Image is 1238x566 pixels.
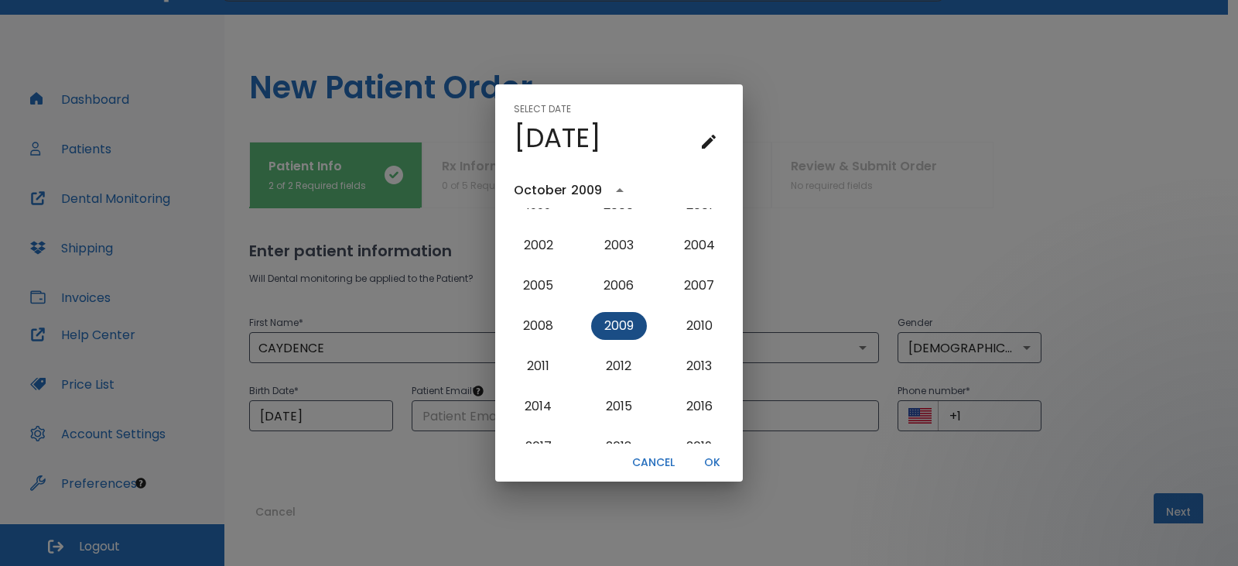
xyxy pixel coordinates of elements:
[687,450,737,475] button: OK
[511,312,566,340] button: 2008
[571,181,602,200] div: 2009
[511,232,566,259] button: 2002
[607,177,633,204] button: year view is open, switch to calendar view
[591,352,647,380] button: 2012
[672,312,727,340] button: 2010
[591,272,647,300] button: 2006
[693,126,724,157] button: calendar view is open, go to text input view
[672,272,727,300] button: 2007
[591,433,647,461] button: 2018
[511,272,566,300] button: 2005
[591,312,647,340] button: 2009
[514,181,566,200] div: October
[672,352,727,380] button: 2013
[591,393,647,420] button: 2015
[511,393,566,420] button: 2014
[591,232,647,259] button: 2003
[626,450,681,475] button: Cancel
[672,232,727,259] button: 2004
[511,352,566,380] button: 2011
[514,97,571,122] span: Select date
[514,122,601,154] h4: [DATE]
[672,433,727,461] button: 2019
[511,433,566,461] button: 2017
[672,393,727,420] button: 2016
